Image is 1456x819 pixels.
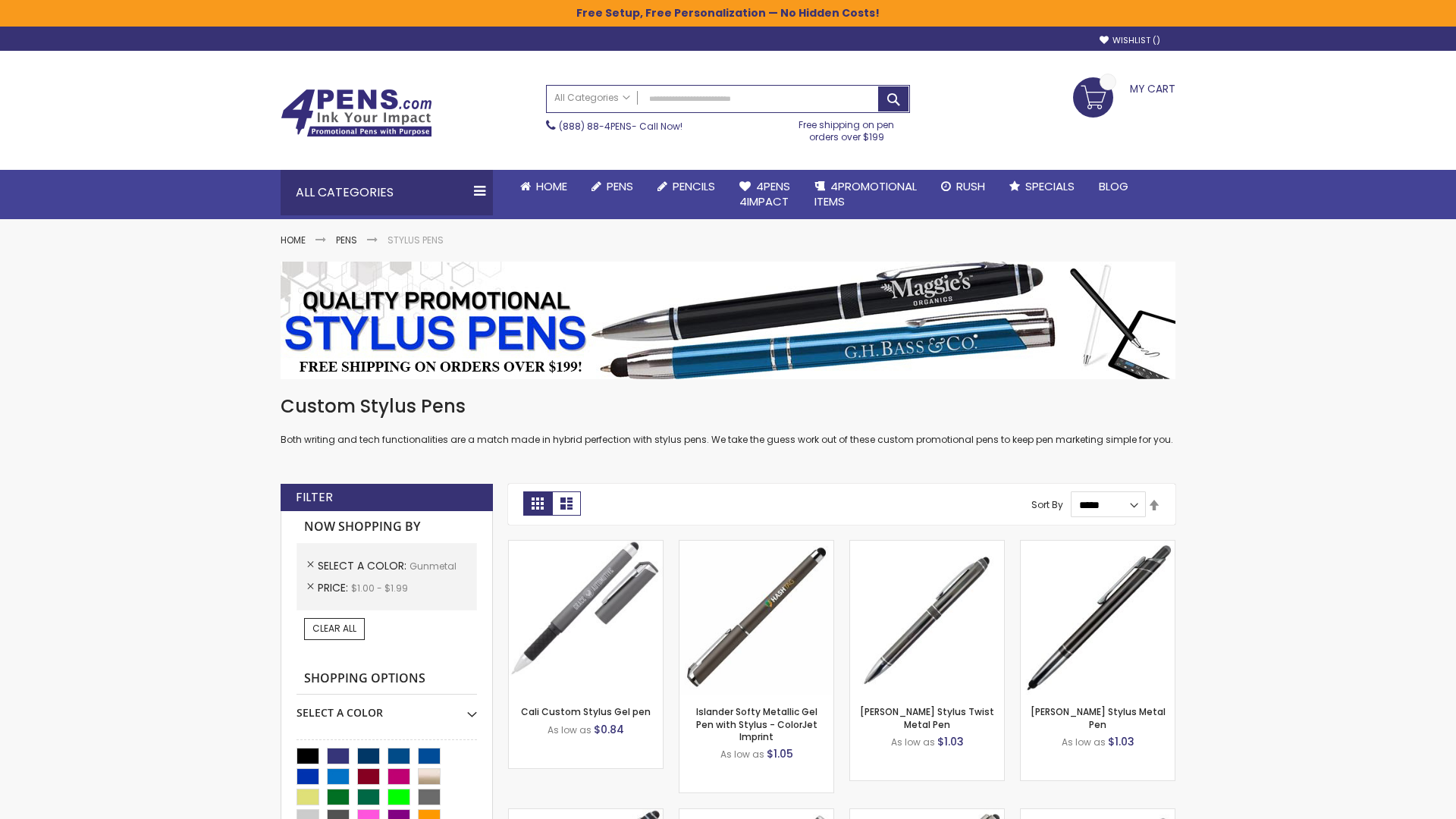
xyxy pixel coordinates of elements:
[783,113,911,143] div: Free shipping on pen orders over $199
[696,705,817,742] a: Islander Softy Metallic Gel Pen with Stylus - ColorJet Imprint
[767,746,793,761] span: $1.05
[1021,541,1175,695] img: Olson Stylus Metal Pen-Gunmetal
[336,234,357,246] a: Pens
[1108,734,1134,749] span: $1.03
[579,170,645,203] a: Pens
[548,723,591,736] span: As low as
[509,541,663,695] img: Cali Custom Stylus Gel pen-Gunmetal
[997,170,1087,203] a: Specials
[296,489,333,506] strong: Filter
[814,178,917,209] span: 4PROMOTIONAL ITEMS
[559,120,632,133] a: (888) 88-4PENS
[297,663,477,695] strong: Shopping Options
[281,89,432,137] img: 4Pens Custom Pens and Promotional Products
[281,234,306,246] a: Home
[607,178,633,194] span: Pens
[297,511,477,543] strong: Now Shopping by
[297,695,477,720] div: Select A Color
[720,748,764,761] span: As low as
[1031,705,1166,730] a: [PERSON_NAME] Stylus Metal Pen
[536,178,567,194] span: Home
[850,540,1004,553] a: Colter Stylus Twist Metal Pen-Gunmetal
[802,170,929,219] a: 4PROMOTIONALITEMS
[937,734,964,749] span: $1.03
[673,178,715,194] span: Pencils
[281,262,1175,379] img: Stylus Pens
[521,705,651,718] a: Cali Custom Stylus Gel pen
[547,86,638,111] a: All Categories
[645,170,727,203] a: Pencils
[1100,35,1160,46] a: Wishlist
[509,540,663,553] a: Cali Custom Stylus Gel pen-Gunmetal
[929,170,997,203] a: Rush
[1025,178,1075,194] span: Specials
[523,491,552,516] strong: Grid
[1099,178,1128,194] span: Blog
[594,722,624,737] span: $0.84
[554,92,630,104] span: All Categories
[281,394,1175,419] h1: Custom Stylus Pens
[559,120,682,133] span: - Call Now!
[1087,170,1141,203] a: Blog
[1021,540,1175,553] a: Olson Stylus Metal Pen-Gunmetal
[679,540,833,553] a: Islander Softy Metallic Gel Pen with Stylus - ColorJet Imprint-Gunmetal
[891,736,935,748] span: As low as
[312,622,356,635] span: Clear All
[679,541,833,695] img: Islander Softy Metallic Gel Pen with Stylus - ColorJet Imprint-Gunmetal
[281,394,1175,447] div: Both writing and tech functionalities are a match made in hybrid perfection with stylus pens. We ...
[727,170,802,219] a: 4Pens4impact
[739,178,790,209] span: 4Pens 4impact
[388,234,444,246] strong: Stylus Pens
[1031,498,1063,511] label: Sort By
[508,170,579,203] a: Home
[956,178,985,194] span: Rush
[281,170,493,215] div: All Categories
[318,580,351,595] span: Price
[318,558,409,573] span: Select A Color
[860,705,994,730] a: [PERSON_NAME] Stylus Twist Metal Pen
[409,560,457,573] span: Gunmetal
[1062,736,1106,748] span: As low as
[850,541,1004,695] img: Colter Stylus Twist Metal Pen-Gunmetal
[351,582,408,595] span: $1.00 - $1.99
[304,618,365,639] a: Clear All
